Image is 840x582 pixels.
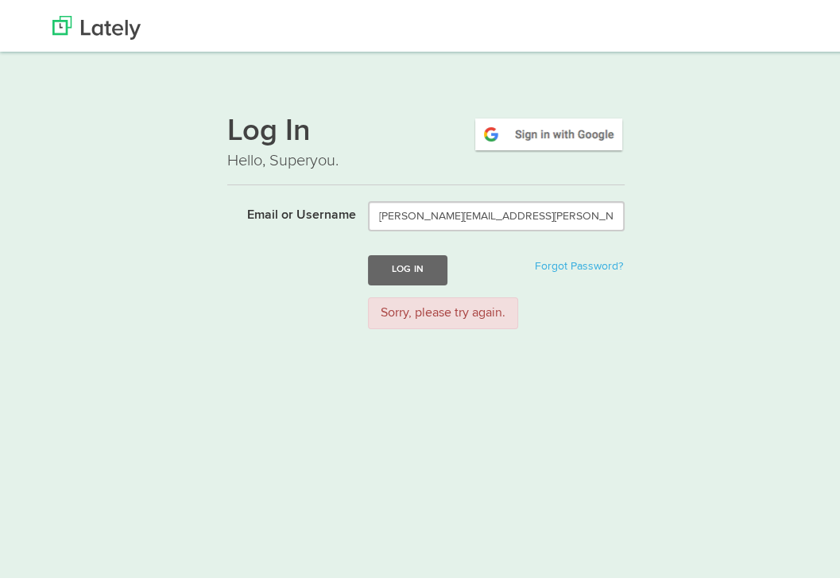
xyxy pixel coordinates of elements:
img: google-signin.png [473,112,625,149]
div: Sorry, please try again. [368,293,518,326]
button: Log In [368,251,447,281]
a: Forgot Password? [535,257,623,268]
input: Email or Username [368,197,625,227]
img: Lately [52,12,141,36]
p: Hello, Superyou. [227,145,625,169]
h1: Log In [227,112,625,145]
label: Email or Username [215,197,356,221]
